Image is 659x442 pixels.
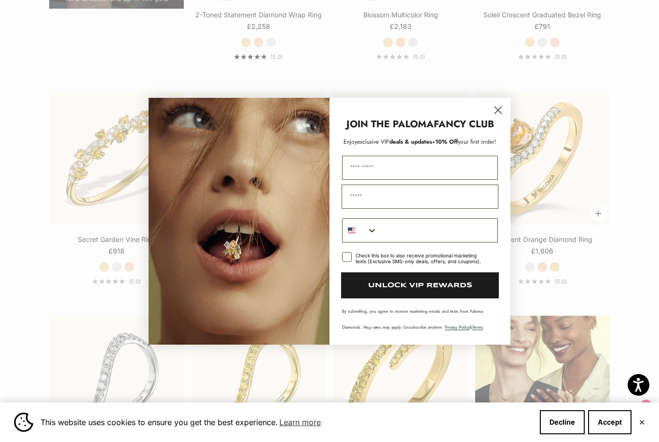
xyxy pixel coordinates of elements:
[445,324,469,330] a: Privacy Policy
[357,137,389,146] span: exclusive VIP
[356,253,486,264] div: Check this box to also receive promotional marketing texts (Exclusive SMS-only deals, offers, and...
[346,117,434,131] strong: JOIN THE PALOMA
[342,308,498,330] p: By submitting, you agree to receive marketing emails and texts from Paloma Diamonds. Msg rates ma...
[445,324,484,330] span: & .
[343,137,357,146] span: Enjoy
[357,137,432,146] span: deals & updates
[14,413,33,432] img: Cookie banner
[348,227,356,234] img: United States
[341,272,499,298] button: UNLOCK VIP REWARDS
[41,415,532,429] span: This website uses cookies to ensure you get the best experience.
[540,410,585,434] button: Decline
[342,156,498,180] input: First Name
[278,415,322,429] a: Learn more
[432,137,496,146] span: + your first order!
[472,324,483,330] a: Terms
[639,419,645,425] button: Close
[434,117,494,131] strong: FANCY CLUB
[343,219,377,242] button: Search Countries
[588,410,632,434] button: Accept
[149,98,329,345] img: Loading...
[490,102,507,119] button: Close dialog
[342,185,498,209] input: Email
[435,137,458,146] span: 10% Off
